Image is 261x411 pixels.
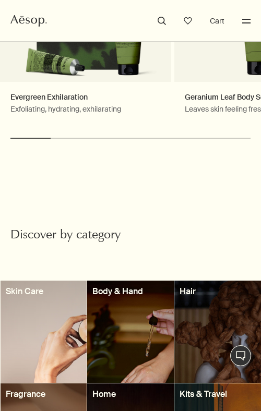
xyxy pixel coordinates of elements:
h3: Fragrance [6,389,82,400]
h3: Body & Hand [92,286,169,297]
a: DecorativeHair [174,281,261,383]
h3: Kits & Travel [180,389,256,400]
h3: Skin Care [6,286,82,297]
a: DecorativeSkin Care [1,281,87,383]
button: Menu [240,14,253,28]
h3: Hair [180,286,256,297]
button: Open search [155,14,169,28]
svg: Aesop [10,15,47,27]
h3: Home [92,389,169,400]
button: Live Assistance [230,345,251,366]
a: DecorativeBody & Hand [87,281,174,383]
h2: Discover by category [10,227,251,244]
a: Open cabinet [181,14,195,28]
button: Cart [207,15,227,27]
